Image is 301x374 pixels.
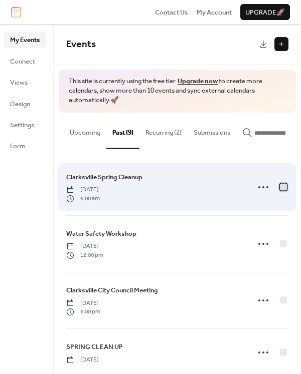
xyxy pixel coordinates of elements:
[4,32,46,48] a: My Events
[66,342,123,352] span: SPRING CLEAN UP
[197,7,232,17] a: My Account
[66,307,100,316] span: 6:00 pm
[245,8,285,18] span: Upgrade 🚀
[10,78,28,88] span: Views
[188,113,236,148] button: Submissions
[66,242,103,251] span: [DATE]
[106,113,139,149] button: Past (9)
[10,35,40,45] span: My Events
[4,117,46,133] a: Settings
[4,53,46,69] a: Connect
[66,229,136,239] span: Water Safety Workshop
[10,141,26,151] span: Form
[66,285,158,295] span: Clarksville City Council Meeting
[178,75,218,88] a: Upgrade now
[155,8,188,18] span: Contact Us
[66,35,96,54] span: Events
[11,7,21,18] img: logo
[155,7,188,17] a: Contact Us
[139,113,188,148] button: Recurring (2)
[66,285,158,296] a: Clarksville City Council Meeting
[64,113,106,148] button: Upcoming
[66,355,99,364] span: [DATE]
[10,57,35,67] span: Connect
[66,251,103,260] span: 12:00 pm
[197,8,232,18] span: My Account
[66,341,123,352] a: SPRING CLEAN UP
[66,172,142,183] a: Clarksville Spring Cleanup
[66,172,142,182] span: Clarksville Spring Cleanup
[66,185,100,194] span: [DATE]
[240,4,290,20] button: Upgrade🚀
[66,299,100,308] span: [DATE]
[4,96,46,112] a: Design
[10,99,30,109] span: Design
[4,138,46,154] a: Form
[10,120,34,130] span: Settings
[66,228,136,239] a: Water Safety Workshop
[66,194,100,203] span: 6:00 am
[69,77,286,105] span: This site is currently using the free tier. to create more calendars, show more than 10 events an...
[4,74,46,90] a: Views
